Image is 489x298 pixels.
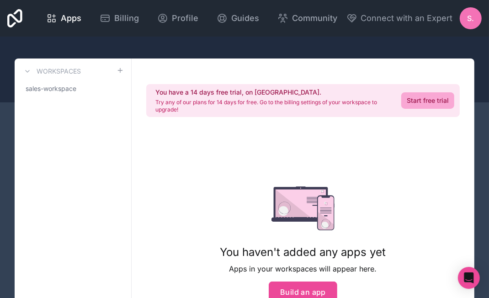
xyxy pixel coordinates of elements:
[209,8,266,28] a: Guides
[271,186,335,230] img: empty state
[231,12,259,25] span: Guides
[458,267,480,289] div: Open Intercom Messenger
[22,80,124,97] a: sales-workspace
[468,13,474,24] span: S.
[92,8,146,28] a: Billing
[220,263,386,274] p: Apps in your workspaces will appear here.
[61,12,81,25] span: Apps
[270,8,345,28] a: Community
[155,88,390,97] h2: You have a 14 days free trial, on [GEOGRAPHIC_DATA].
[22,66,81,77] a: Workspaces
[220,245,386,260] h1: You haven't added any apps yet
[114,12,139,25] span: Billing
[361,12,453,25] span: Connect with an Expert
[401,92,454,109] a: Start free trial
[292,12,337,25] span: Community
[39,8,89,28] a: Apps
[150,8,206,28] a: Profile
[155,99,390,113] p: Try any of our plans for 14 days for free. Go to the billing settings of your workspace to upgrade!
[37,67,81,76] h3: Workspaces
[172,12,198,25] span: Profile
[26,84,76,93] span: sales-workspace
[346,12,453,25] button: Connect with an Expert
